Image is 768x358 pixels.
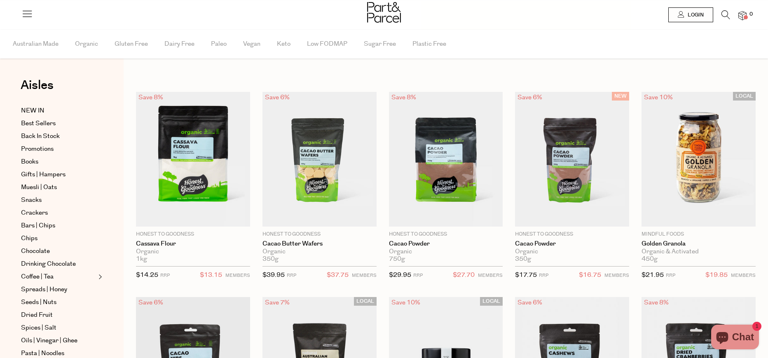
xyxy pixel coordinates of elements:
small: RRP [413,272,423,278]
span: $39.95 [262,271,285,279]
span: LOCAL [480,297,503,306]
div: Save 6% [515,297,545,308]
a: Dried Fruit [21,310,96,320]
small: RRP [666,272,675,278]
span: Chips [21,234,37,243]
span: Spices | Salt [21,323,56,333]
span: Crackers [21,208,48,218]
small: RRP [287,272,296,278]
a: Seeds | Nuts [21,297,96,307]
span: Aisles [21,76,54,94]
span: $14.25 [136,271,158,279]
img: Cacao Butter Wafers [262,92,377,227]
div: Organic [515,248,629,255]
span: 0 [747,11,755,18]
div: Save 6% [515,92,545,103]
a: Chips [21,234,96,243]
span: Organic [75,30,98,58]
span: Sugar Free [364,30,396,58]
span: $16.75 [579,270,601,281]
span: $29.95 [389,271,411,279]
span: Spreads | Honey [21,285,67,295]
span: Back In Stock [21,131,60,141]
span: Books [21,157,38,167]
span: Drinking Chocolate [21,259,76,269]
span: Best Sellers [21,119,56,129]
img: Cassava Flour [136,92,250,227]
span: Dried Fruit [21,310,53,320]
div: Organic & Activated [642,248,756,255]
span: NEW [612,92,629,101]
p: Honest to Goodness [515,231,629,238]
small: MEMBERS [604,272,629,278]
span: Gluten Free [115,30,148,58]
p: Honest to Goodness [136,231,250,238]
a: NEW IN [21,106,96,116]
a: Bars | Chips [21,221,96,231]
div: Save 6% [136,297,166,308]
div: Organic [389,248,503,255]
small: RRP [160,272,170,278]
p: Mindful Foods [642,231,756,238]
span: Plastic Free [412,30,446,58]
span: Chocolate [21,246,50,256]
a: Oils | Vinegar | Ghee [21,336,96,346]
a: Aisles [21,79,54,100]
span: Coffee | Tea [21,272,54,282]
small: MEMBERS [352,272,377,278]
span: Australian Made [13,30,59,58]
a: Promotions [21,144,96,154]
span: Seeds | Nuts [21,297,56,307]
a: Cacao Butter Wafers [262,240,377,248]
span: Login [686,12,704,19]
small: RRP [539,272,548,278]
span: Oils | Vinegar | Ghee [21,336,77,346]
a: Spreads | Honey [21,285,96,295]
span: Paleo [211,30,227,58]
span: $17.75 [515,271,537,279]
span: Snacks [21,195,42,205]
span: Vegan [243,30,260,58]
a: Snacks [21,195,96,205]
div: Save 6% [262,92,292,103]
a: 0 [738,11,747,20]
span: 350g [262,255,279,263]
span: $21.95 [642,271,664,279]
a: Crackers [21,208,96,218]
img: Cacao Powder [515,92,629,227]
span: Low FODMAP [307,30,347,58]
div: Save 10% [389,297,423,308]
p: Honest to Goodness [389,231,503,238]
div: Save 8% [136,92,166,103]
div: Save 8% [389,92,419,103]
span: $37.75 [327,270,349,281]
small: MEMBERS [225,272,250,278]
div: Organic [136,248,250,255]
span: Muesli | Oats [21,183,57,192]
a: Books [21,157,96,167]
span: LOCAL [354,297,377,306]
img: Part&Parcel [367,2,401,23]
img: Cacao Powder [389,92,503,227]
span: Bars | Chips [21,221,55,231]
span: Keto [277,30,290,58]
span: Promotions [21,144,54,154]
a: Back In Stock [21,131,96,141]
div: Organic [262,248,377,255]
inbox-online-store-chat: Shopify online store chat [709,325,761,351]
span: 1kg [136,255,147,263]
div: Save 8% [642,297,671,308]
span: 450g [642,255,658,263]
a: Gifts | Hampers [21,170,96,180]
a: Drinking Chocolate [21,259,96,269]
a: Cacao Powder [389,240,503,248]
span: Dairy Free [164,30,194,58]
a: Best Sellers [21,119,96,129]
span: 350g [515,255,531,263]
span: NEW IN [21,106,44,116]
small: MEMBERS [731,272,756,278]
a: Spices | Salt [21,323,96,333]
div: Save 10% [642,92,675,103]
a: Muesli | Oats [21,183,96,192]
img: Golden Granola [642,92,756,227]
